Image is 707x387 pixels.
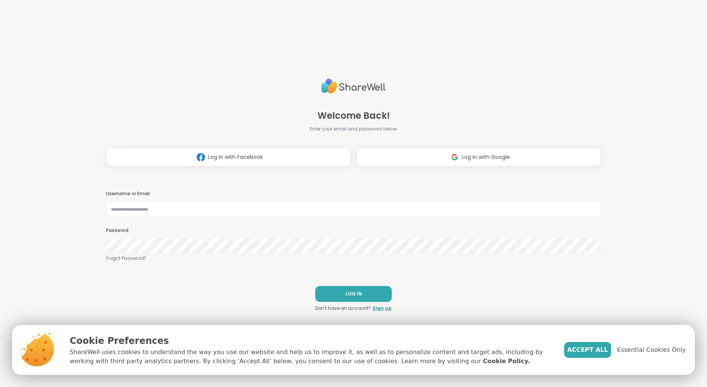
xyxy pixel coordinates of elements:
span: Log in with Google [462,153,510,161]
p: ShareWell uses cookies to understand the way you use our website and help us to improve it, as we... [70,348,552,366]
img: ShareWell Logomark [447,150,462,164]
img: ShareWell Logo [321,75,386,97]
p: Cookie Preferences [70,334,552,348]
button: Log in with Google [357,148,601,166]
span: Essential Cookies Only [617,345,686,354]
h3: Username or Email [106,191,601,197]
span: Enter your email and password below [310,126,397,132]
span: Log in with Facebook [208,153,263,161]
button: LOG IN [315,286,392,302]
h3: Password [106,227,601,234]
span: Accept All [567,345,608,354]
span: Welcome Back! [318,109,390,123]
a: Forgot Password? [106,255,601,262]
button: Log in with Facebook [106,148,350,166]
button: Accept All [564,342,611,358]
img: ShareWell Logomark [194,150,208,164]
span: LOG IN [346,291,362,297]
a: Sign up [372,305,392,312]
span: Don't have an account? [315,305,371,312]
a: Cookie Policy. [483,357,530,366]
